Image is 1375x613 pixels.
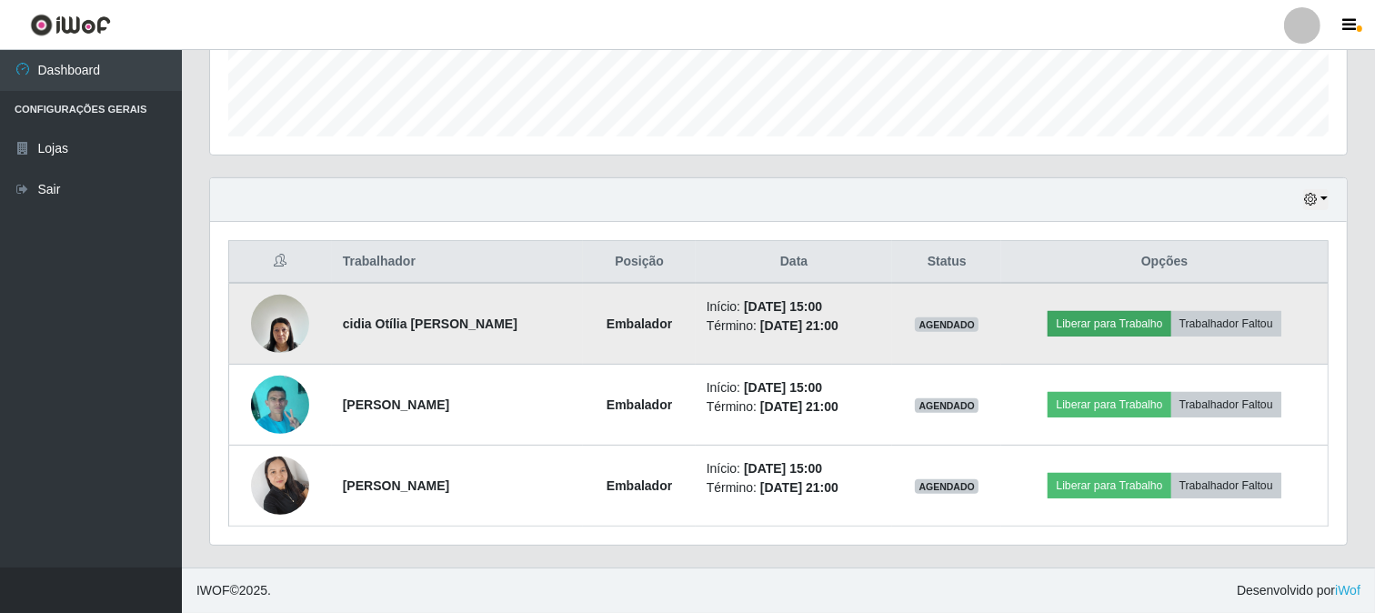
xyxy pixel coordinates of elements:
[696,241,893,284] th: Data
[915,398,979,413] span: AGENDADO
[1171,473,1281,498] button: Trabalhador Faltou
[30,14,111,36] img: CoreUI Logo
[251,285,309,362] img: 1690487685999.jpeg
[707,297,882,317] li: Início:
[707,397,882,417] li: Término:
[1237,581,1360,600] span: Desenvolvido por
[583,241,695,284] th: Posição
[915,317,979,332] span: AGENDADO
[607,317,672,331] strong: Embalador
[760,480,838,495] time: [DATE] 21:00
[251,366,309,443] img: 1699884729750.jpeg
[196,581,271,600] span: © 2025 .
[760,318,838,333] time: [DATE] 21:00
[707,317,882,336] li: Término:
[892,241,1001,284] th: Status
[1048,473,1170,498] button: Liberar para Trabalho
[343,478,449,493] strong: [PERSON_NAME]
[1171,392,1281,417] button: Trabalhador Faltou
[707,478,882,497] li: Término:
[707,378,882,397] li: Início:
[744,380,822,395] time: [DATE] 15:00
[196,583,230,598] span: IWOF
[1048,392,1170,417] button: Liberar para Trabalho
[915,479,979,494] span: AGENDADO
[343,397,449,412] strong: [PERSON_NAME]
[744,461,822,476] time: [DATE] 15:00
[1335,583,1360,598] a: iWof
[607,478,672,493] strong: Embalador
[744,299,822,314] time: [DATE] 15:00
[343,317,517,331] strong: cidia Otília [PERSON_NAME]
[707,459,882,478] li: Início:
[332,241,584,284] th: Trabalhador
[607,397,672,412] strong: Embalador
[251,447,309,524] img: 1722007663957.jpeg
[1171,311,1281,337] button: Trabalhador Faltou
[760,399,838,414] time: [DATE] 21:00
[1001,241,1328,284] th: Opções
[1048,311,1170,337] button: Liberar para Trabalho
